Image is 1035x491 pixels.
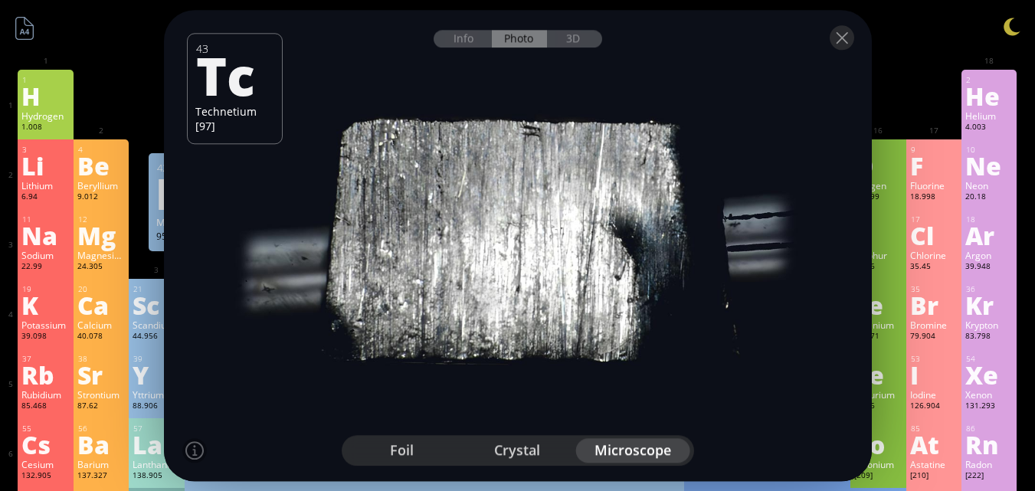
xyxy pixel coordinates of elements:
[965,122,1013,134] div: 4.003
[965,470,1013,483] div: [222]
[911,284,958,294] div: 35
[156,181,224,205] div: Mo
[22,284,69,294] div: 19
[911,354,958,364] div: 53
[133,388,180,401] div: Yttrium
[22,75,69,85] div: 1
[133,284,180,294] div: 21
[434,30,493,47] div: Info
[965,432,1013,457] div: Rn
[854,331,902,343] div: 78.971
[965,153,1013,178] div: Ne
[965,319,1013,331] div: Krypton
[965,362,1013,387] div: Xe
[910,191,958,204] div: 18.998
[966,424,1013,434] div: 86
[21,388,69,401] div: Rubidium
[77,470,125,483] div: 137.327
[910,249,958,261] div: Chlorine
[965,110,1013,122] div: Helium
[910,223,958,247] div: Cl
[21,261,69,273] div: 22.99
[78,145,125,155] div: 4
[910,470,958,483] div: [210]
[21,401,69,413] div: 85.468
[965,191,1013,204] div: 20.18
[966,75,1013,85] div: 2
[910,388,958,401] div: Iodine
[133,293,180,317] div: Sc
[910,362,958,387] div: I
[855,284,902,294] div: 34
[575,438,691,463] div: microscope
[854,458,902,470] div: Polonium
[911,145,958,155] div: 9
[965,83,1013,108] div: He
[854,179,902,191] div: Oxygen
[911,214,958,224] div: 17
[854,249,902,261] div: Sulphur
[910,179,958,191] div: Fluorine
[911,424,958,434] div: 85
[77,191,125,204] div: 9.012
[965,331,1013,343] div: 83.798
[78,424,125,434] div: 56
[965,293,1013,317] div: Kr
[21,110,69,122] div: Hydrogen
[77,293,125,317] div: Ca
[855,354,902,364] div: 52
[21,223,69,247] div: Na
[156,230,225,242] div: 95.95
[77,401,125,413] div: 87.62
[77,458,125,470] div: Barium
[77,432,125,457] div: Ba
[854,470,902,483] div: [209]
[77,261,125,273] div: 24.305
[156,215,225,229] div: Molybdenum
[966,145,1013,155] div: 10
[133,458,180,470] div: Lanthanum
[910,432,958,457] div: At
[21,122,69,134] div: 1.008
[133,362,180,387] div: Y
[77,223,125,247] div: Mg
[133,331,180,343] div: 44.956
[195,104,274,119] div: Technetium
[77,249,125,261] div: Magnesium
[966,284,1013,294] div: 36
[21,83,69,108] div: H
[22,354,69,364] div: 37
[195,119,274,133] div: [97]
[157,161,225,175] div: 42
[21,179,69,191] div: Lithium
[910,319,958,331] div: Bromine
[196,49,272,101] div: Tc
[965,249,1013,261] div: Argon
[22,214,69,224] div: 11
[133,424,180,434] div: 57
[133,354,180,364] div: 39
[965,388,1013,401] div: Xenon
[547,30,602,47] div: 3D
[966,214,1013,224] div: 18
[77,362,125,387] div: Sr
[854,362,902,387] div: Te
[21,432,69,457] div: Cs
[21,458,69,470] div: Cesium
[133,319,180,331] div: Scandium
[854,223,902,247] div: S
[77,179,125,191] div: Beryllium
[854,191,902,204] div: 15.999
[854,153,902,178] div: O
[77,319,125,331] div: Calcium
[910,293,958,317] div: Br
[78,284,125,294] div: 20
[854,432,902,457] div: Po
[21,191,69,204] div: 6.94
[22,424,69,434] div: 55
[965,223,1013,247] div: Ar
[965,458,1013,470] div: Radon
[910,458,958,470] div: Astatine
[910,331,958,343] div: 79.904
[966,354,1013,364] div: 54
